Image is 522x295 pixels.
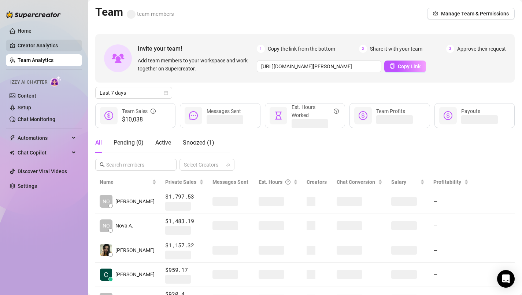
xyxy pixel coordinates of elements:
span: 2 [359,45,367,53]
span: Payouts [461,108,480,114]
span: Last 7 days [100,87,168,98]
span: NO [103,222,110,230]
span: 1 [257,45,265,53]
span: Team Profits [376,108,405,114]
span: Copy Link [398,63,421,69]
span: dollar-circle [359,111,367,120]
span: thunderbolt [10,135,15,141]
img: Chat Copilot [10,150,14,155]
span: 3 [446,45,454,53]
span: Active [155,139,171,146]
span: team [226,163,230,167]
span: team members [127,11,174,17]
td: — [429,238,473,263]
td: — [429,214,473,238]
div: Pending ( 0 ) [114,138,144,147]
th: Creators [302,175,332,189]
span: message [189,111,198,120]
span: Share it with your team [370,45,422,53]
span: calendar [164,91,168,95]
span: Profitability [433,179,461,185]
span: dollar-circle [104,111,113,120]
img: AI Chatter [50,76,62,87]
span: Copy the link from the bottom [268,45,335,53]
th: Name [95,175,161,189]
a: Creator Analytics [18,40,76,51]
h2: Team [95,5,174,19]
button: Copy Link [384,61,426,72]
a: Chat Monitoring [18,116,55,122]
input: Search members [106,161,166,169]
span: Messages Sent [212,179,248,185]
span: search [100,162,105,167]
a: Team Analytics [18,57,53,63]
span: [PERSON_NAME] [115,197,155,205]
a: Setup [18,105,31,110]
span: Add team members to your workspace and work together on Supercreator. [138,57,254,73]
span: NO [103,197,110,205]
div: Team Sales [122,107,156,115]
span: hourglass [274,111,283,120]
span: dollar-circle [444,111,452,120]
span: Messages Sent [207,108,241,114]
span: Nova A. [115,222,133,230]
div: Est. Hours [259,178,292,186]
div: Est. Hours Worked [292,103,339,119]
span: Private Sales [165,179,196,185]
img: Cecil Capuchino [100,269,112,281]
span: $959.17 [165,266,204,274]
span: [PERSON_NAME] [115,246,155,254]
span: Name [100,178,151,186]
span: question-circle [334,103,339,119]
a: Discover Viral Videos [18,168,67,174]
td: — [429,263,473,287]
span: $1,797.53 [165,192,204,201]
span: setting [433,11,438,16]
div: All [95,138,102,147]
img: logo-BBDzfeDw.svg [6,11,61,18]
span: $1,483.19 [165,217,204,226]
span: question-circle [285,178,290,186]
span: Chat Conversion [337,179,375,185]
span: Automations [18,132,70,144]
span: Snoozed ( 1 ) [183,139,214,146]
span: $10,038 [122,115,156,124]
span: Salary [391,179,406,185]
td: — [429,189,473,214]
span: Chat Copilot [18,147,70,159]
span: $1,157.32 [165,241,204,250]
span: copy [390,63,395,69]
span: Invite your team! [138,44,257,53]
a: Content [18,93,36,99]
span: [PERSON_NAME] [115,270,155,278]
span: info-circle [151,107,156,115]
span: Izzy AI Chatter [10,79,47,86]
img: Joy Gabrielle P… [100,244,112,256]
a: Home [18,28,32,34]
div: Open Intercom Messenger [497,270,515,288]
button: Manage Team & Permissions [427,8,515,19]
a: Settings [18,183,37,189]
span: Manage Team & Permissions [441,11,509,17]
span: Approve their request [457,45,506,53]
